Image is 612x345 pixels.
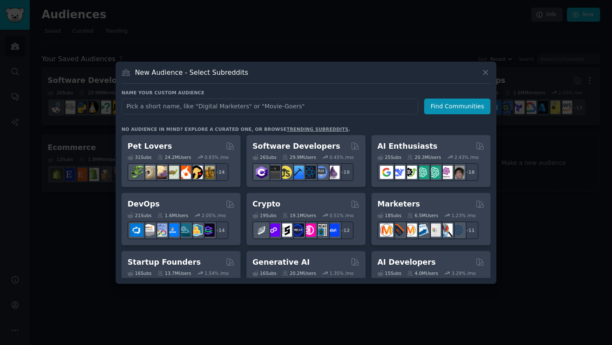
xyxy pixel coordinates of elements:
img: software [267,166,280,179]
img: AskMarketing [404,223,417,237]
div: 18 Sub s [377,212,401,218]
img: elixir [326,166,340,179]
img: azuredevops [130,223,143,237]
div: 4.0M Users [407,270,438,276]
h2: DevOps [127,199,160,209]
img: DeepSeek [392,166,405,179]
div: 1.23 % /mo [452,212,476,218]
img: ballpython [142,166,155,179]
img: ethfinance [255,223,268,237]
img: dogbreed [201,166,215,179]
div: 25 Sub s [377,154,401,160]
div: 19 Sub s [252,212,276,218]
h2: AI Enthusiasts [377,141,437,152]
img: learnjavascript [279,166,292,179]
img: iOSProgramming [291,166,304,179]
img: chatgpt_promptDesign [416,166,429,179]
img: aws_cdk [190,223,203,237]
img: AItoolsCatalog [404,166,417,179]
div: + 18 [461,163,479,181]
h2: Startup Founders [127,257,201,268]
div: 3.29 % /mo [452,270,476,276]
div: 2.43 % /mo [454,154,479,160]
div: 21 Sub s [127,212,151,218]
img: Emailmarketing [416,223,429,237]
img: PetAdvice [190,166,203,179]
img: CryptoNews [314,223,328,237]
div: 24.2M Users [157,154,191,160]
h3: Name your custom audience [122,90,490,96]
img: web3 [291,223,304,237]
img: platformengineering [178,223,191,237]
div: 0.83 % /mo [204,154,229,160]
div: 0.51 % /mo [329,212,354,218]
div: 13.7M Users [157,270,191,276]
h2: Generative AI [252,257,310,268]
img: googleads [428,223,441,237]
div: 15 Sub s [377,270,401,276]
div: 29.9M Users [282,154,316,160]
div: + 11 [461,221,479,239]
div: + 24 [211,163,229,181]
div: 16 Sub s [127,270,151,276]
img: OnlineMarketing [451,223,465,237]
img: PlatformEngineers [201,223,215,237]
img: leopardgeckos [154,166,167,179]
img: DevOpsLinks [166,223,179,237]
div: 19.1M Users [282,212,316,218]
img: herpetology [130,166,143,179]
img: AWS_Certified_Experts [142,223,155,237]
div: 2.05 % /mo [202,212,226,218]
div: No audience in mind? Explore a curated one, or browse . [122,126,350,132]
div: + 19 [336,163,354,181]
img: OpenAIDev [439,166,453,179]
img: MarketingResearch [439,223,453,237]
img: Docker_DevOps [154,223,167,237]
div: 20.3M Users [407,154,441,160]
div: + 14 [211,221,229,239]
img: 0xPolygon [267,223,280,237]
a: trending subreddits [286,127,348,132]
img: csharp [255,166,268,179]
img: defiblockchain [303,223,316,237]
h3: New Audience - Select Subreddits [135,68,248,77]
h2: Marketers [377,199,420,209]
div: 31 Sub s [127,154,151,160]
img: AskComputerScience [314,166,328,179]
div: 1.35 % /mo [329,270,354,276]
div: 16 Sub s [252,270,276,276]
div: 20.2M Users [282,270,316,276]
h2: Pet Lovers [127,141,172,152]
img: defi_ [326,223,340,237]
div: 6.5M Users [407,212,438,218]
img: ethstaker [279,223,292,237]
div: 26 Sub s [252,154,276,160]
img: GoogleGeminiAI [380,166,393,179]
h2: Software Developers [252,141,340,152]
div: + 12 [336,221,354,239]
img: cockatiel [178,166,191,179]
div: 1.54 % /mo [204,270,229,276]
h2: Crypto [252,199,280,209]
img: bigseo [392,223,405,237]
img: chatgpt_prompts_ [428,166,441,179]
div: 1.6M Users [157,212,188,218]
h2: AI Developers [377,257,436,268]
div: 0.45 % /mo [329,154,354,160]
input: Pick a short name, like "Digital Marketers" or "Movie-Goers" [122,99,418,114]
img: turtle [166,166,179,179]
img: content_marketing [380,223,393,237]
img: ArtificalIntelligence [451,166,465,179]
button: Find Communities [424,99,490,114]
img: reactnative [303,166,316,179]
